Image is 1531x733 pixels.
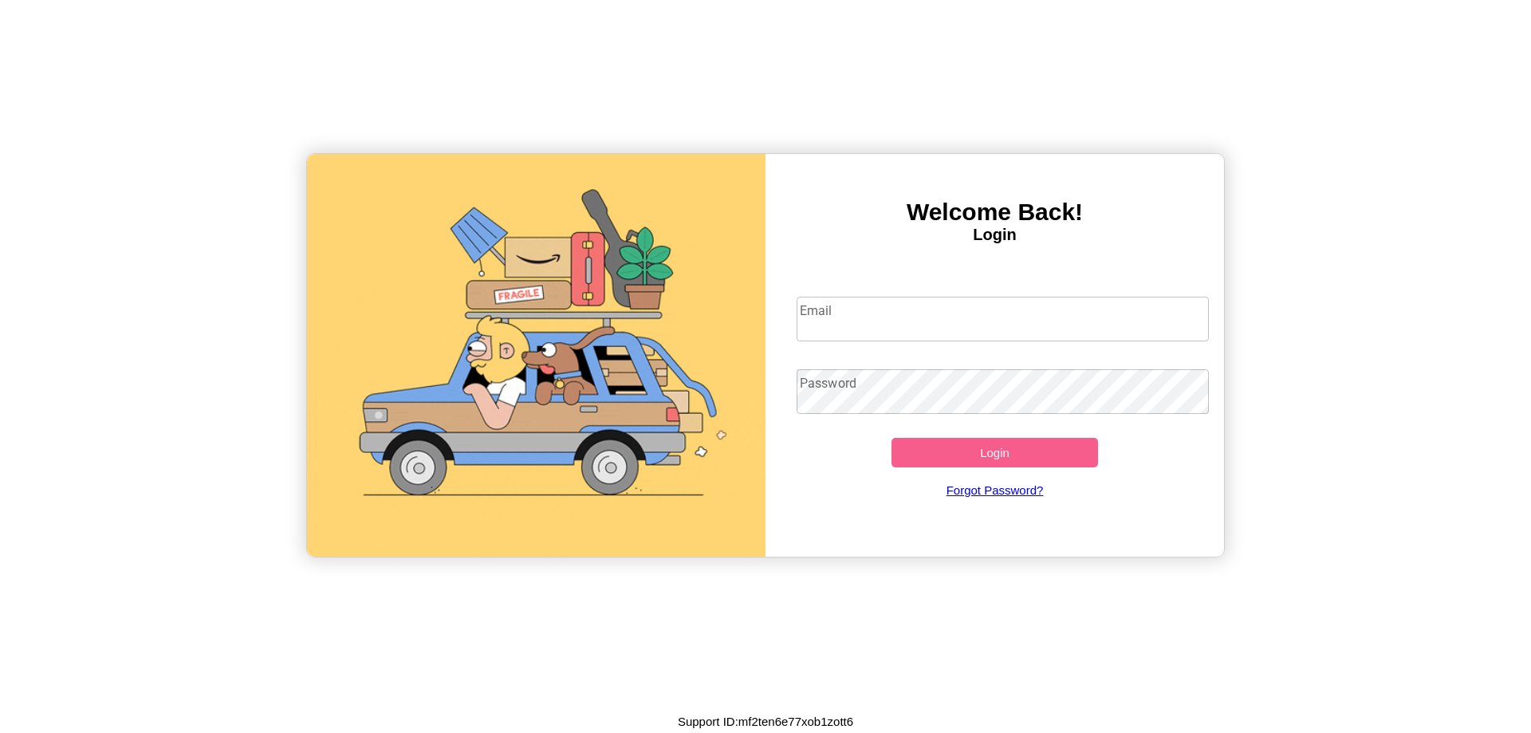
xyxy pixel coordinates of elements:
[891,438,1098,467] button: Login
[307,154,765,557] img: gif
[765,226,1224,244] h4: Login
[789,467,1202,513] a: Forgot Password?
[765,199,1224,226] h3: Welcome Back!
[678,711,853,732] p: Support ID: mf2ten6e77xob1zott6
